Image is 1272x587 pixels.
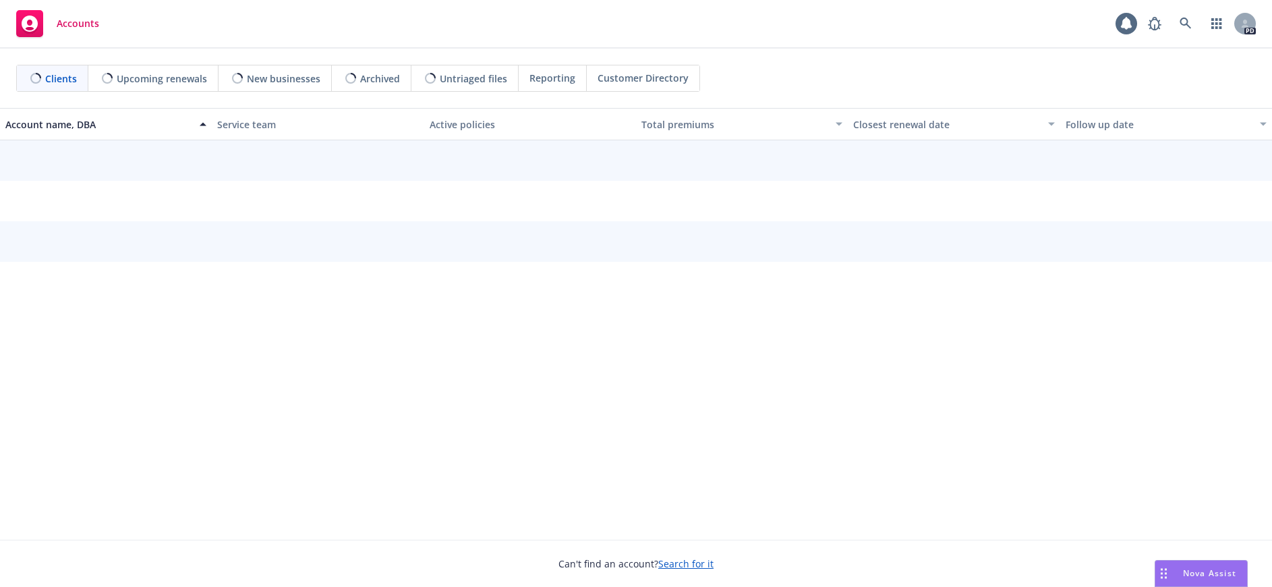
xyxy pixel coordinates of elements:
div: Closest renewal date [853,117,1039,132]
div: Follow up date [1066,117,1252,132]
span: Nova Assist [1183,567,1236,579]
div: Account name, DBA [5,117,192,132]
button: Active policies [424,108,636,140]
span: Archived [360,72,400,86]
div: Active policies [430,117,631,132]
span: Upcoming renewals [117,72,207,86]
span: New businesses [247,72,320,86]
span: Reporting [529,71,575,85]
button: Nova Assist [1155,560,1248,587]
a: Search for it [658,557,714,570]
a: Accounts [11,5,105,43]
span: Customer Directory [598,71,689,85]
button: Total premiums [636,108,848,140]
a: Switch app [1203,10,1230,37]
span: Clients [45,72,77,86]
div: Drag to move [1155,561,1172,586]
span: Accounts [57,18,99,29]
button: Closest renewal date [848,108,1060,140]
span: Can't find an account? [558,557,714,571]
button: Service team [212,108,424,140]
div: Total premiums [641,117,828,132]
a: Search [1172,10,1199,37]
a: Report a Bug [1141,10,1168,37]
button: Follow up date [1060,108,1272,140]
div: Service team [217,117,418,132]
span: Untriaged files [440,72,507,86]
